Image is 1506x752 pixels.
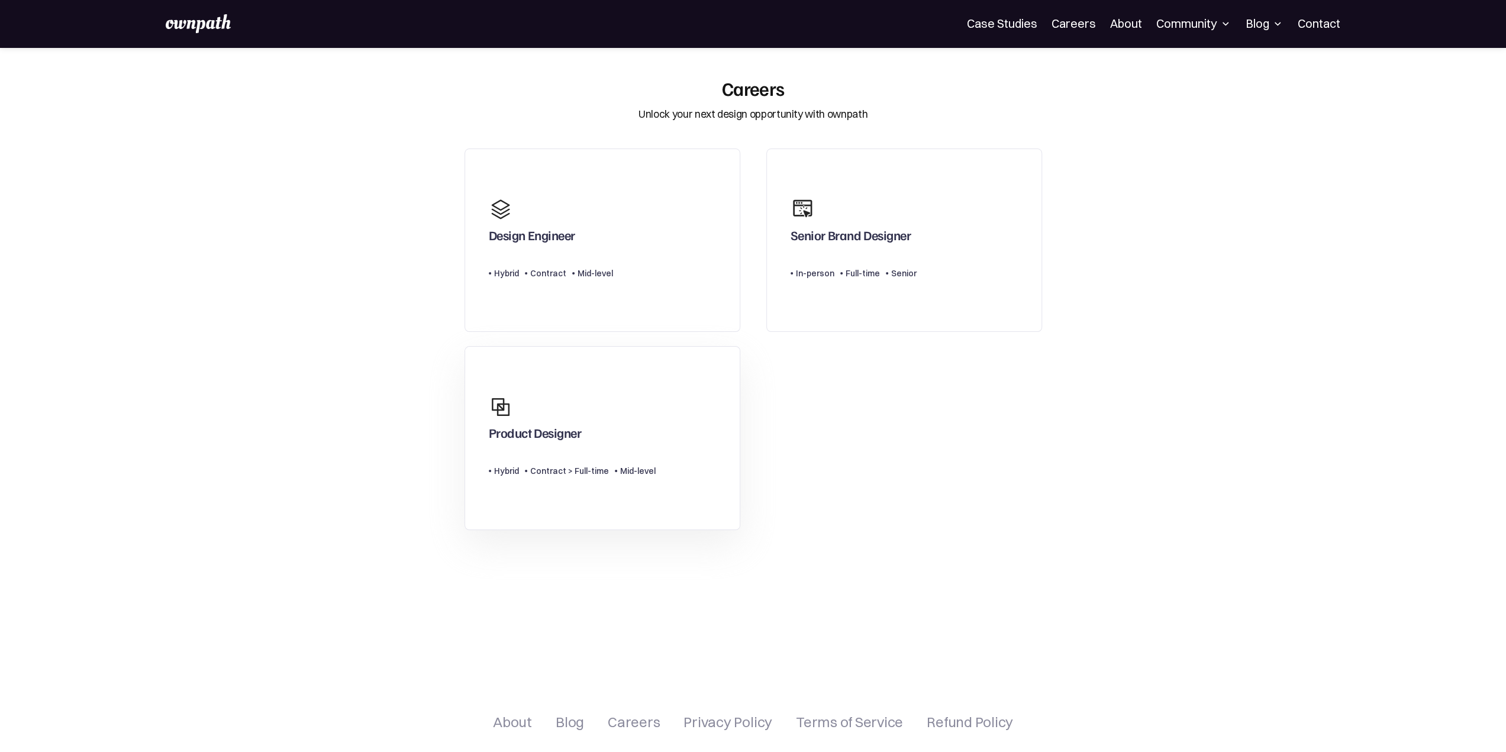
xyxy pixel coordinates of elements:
[1156,17,1231,31] div: Community
[494,266,519,280] div: Hybrid
[489,425,582,446] div: Product Designer
[1246,17,1284,31] div: Blog
[1298,17,1340,31] a: Contact
[796,715,903,729] a: Terms of Service
[608,715,660,729] a: Careers
[494,464,519,478] div: Hybrid
[722,77,785,99] div: Careers
[465,149,740,333] a: Design EngineerHybridContractMid-level
[891,266,917,280] div: Senior
[620,464,656,478] div: Mid-level
[530,464,609,478] div: Contract > Full-time
[967,17,1037,31] a: Case Studies
[683,715,772,729] a: Privacy Policy
[1052,17,1096,31] a: Careers
[927,715,1013,729] a: Refund Policy
[796,266,834,280] div: In-person
[791,227,911,248] div: Senior Brand Designer
[1110,17,1142,31] a: About
[638,106,868,122] div: Unlock your next design opportunity with ownpath
[489,227,575,248] div: Design Engineer
[766,149,1042,333] a: Senior Brand DesignerIn-personFull-timeSenior
[530,266,566,280] div: Contract
[578,266,613,280] div: Mid-level
[465,346,740,530] a: Product DesignerHybridContract > Full-timeMid-level
[556,715,584,729] a: Blog
[493,715,532,729] a: About
[846,266,880,280] div: Full-time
